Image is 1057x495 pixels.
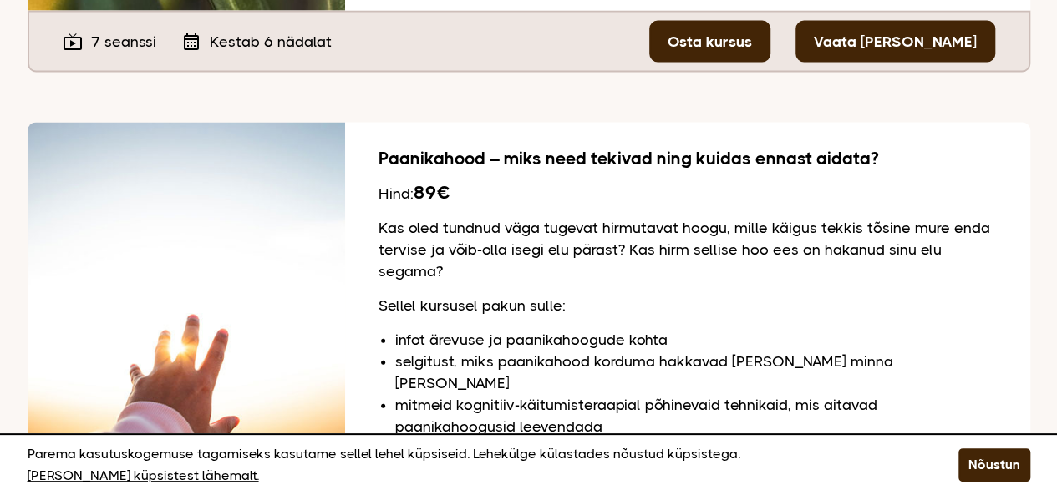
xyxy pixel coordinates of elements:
[958,448,1030,482] button: Nõustun
[28,443,917,487] p: Parema kasutuskogemuse tagamiseks kasutame sellel lehel küpsiseid. Lehekülge külastades nõustud k...
[63,31,156,53] div: 7 seanssi
[181,31,332,53] div: Kestab 6 nädalat
[649,21,770,63] a: Osta kursus
[395,394,997,437] li: mitmeid kognitiiv-käitumisteraapial põhinevaid tehnikaid, mis aitavad paanikahoogusid leevendada
[379,217,997,282] p: Kas oled tundnud väga tugevat hirmutavat hoogu, mille käigus tekkis tõsine mure enda tervise ja v...
[795,21,995,63] a: Vaata [PERSON_NAME]
[181,32,201,52] i: calendar_month
[28,465,259,487] a: [PERSON_NAME] küpsistest lähemalt.
[395,351,997,394] li: selgitust, miks paanikahood korduma hakkavad [PERSON_NAME] minna [PERSON_NAME]
[63,32,83,52] i: live_tv
[414,182,450,203] b: 89€
[395,329,997,351] li: infot ärevuse ja paanikahoogude kohta
[379,148,997,169] h2: Paanikahood – miks need tekivad ning kuidas ennast aidata?
[379,295,997,316] p: Sellel kursusel pakun sulle:
[379,182,997,205] div: Hind:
